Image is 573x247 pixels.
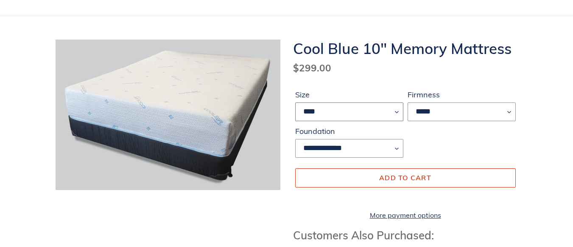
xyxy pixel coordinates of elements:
[293,40,518,57] h1: Cool Blue 10" Memory Mattress
[295,210,516,220] a: More payment options
[295,125,403,137] label: Foundation
[408,89,516,100] label: Firmness
[293,62,331,74] span: $299.00
[293,229,518,242] h3: Customers Also Purchased:
[379,173,431,182] span: Add to cart
[295,168,516,187] button: Add to cart
[295,89,403,100] label: Size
